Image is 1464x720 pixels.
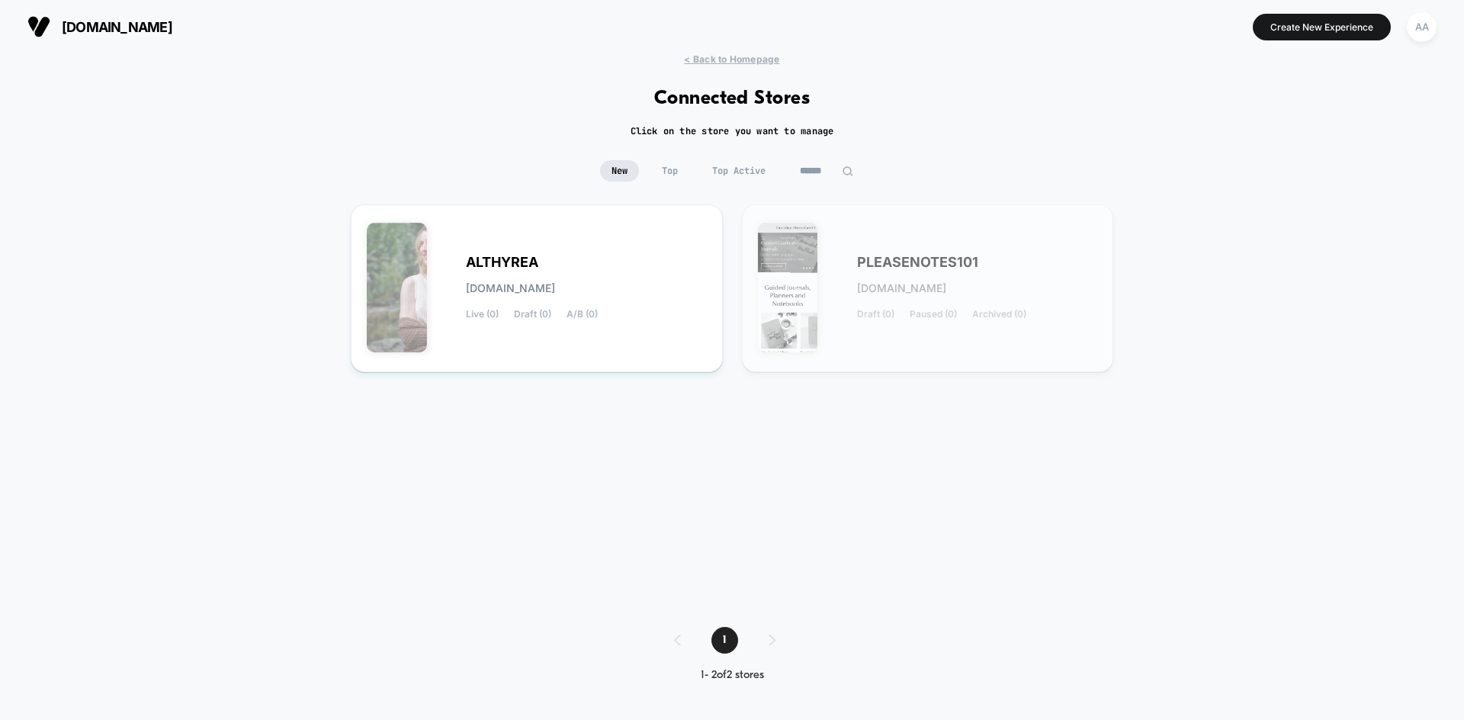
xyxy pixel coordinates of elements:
[600,160,639,182] span: New
[701,160,777,182] span: Top Active
[857,283,946,294] span: [DOMAIN_NAME]
[466,283,555,294] span: [DOMAIN_NAME]
[842,166,853,177] img: edit
[857,257,978,268] span: PLEASENOTES101
[654,88,811,110] h1: Connected Stores
[684,53,779,65] span: < Back to Homepage
[910,309,957,320] span: Paused (0)
[650,160,689,182] span: Top
[367,223,427,352] img: ALTHYREA
[1402,11,1441,43] button: AA
[1253,14,1391,40] button: Create New Experience
[972,309,1026,320] span: Archived (0)
[631,125,834,137] h2: Click on the store you want to manage
[466,309,499,320] span: Live (0)
[62,19,172,35] span: [DOMAIN_NAME]
[27,15,50,38] img: Visually logo
[567,309,598,320] span: A/B (0)
[659,669,806,682] div: 1 - 2 of 2 stores
[1407,12,1437,42] div: AA
[23,14,177,39] button: [DOMAIN_NAME]
[466,257,538,268] span: ALTHYREA
[711,627,738,654] span: 1
[514,309,551,320] span: Draft (0)
[758,223,818,352] img: PLEASENOTES101
[857,309,894,320] span: Draft (0)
